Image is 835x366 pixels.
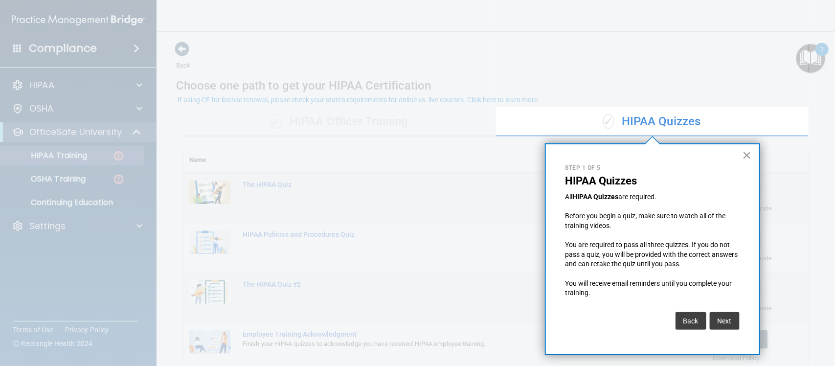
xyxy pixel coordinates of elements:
[603,114,614,129] span: ✓
[669,297,823,336] iframe: Drift Widget Chat Controller
[565,240,740,269] p: You are required to pass all three quizzes. If you do not pass a quiz, you will be provided with ...
[573,193,619,201] strong: HIPAA Quizzes
[619,193,657,201] span: are required.
[496,107,809,137] div: HIPAA Quizzes
[565,175,740,187] p: HIPAA Quizzes
[565,279,740,298] p: You will receive email reminders until you complete your training.
[565,164,740,172] p: Step 1 of 5
[565,193,573,201] span: All
[743,147,752,163] button: Close
[565,211,740,230] p: Before you begin a quiz, make sure to watch all of the training videos.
